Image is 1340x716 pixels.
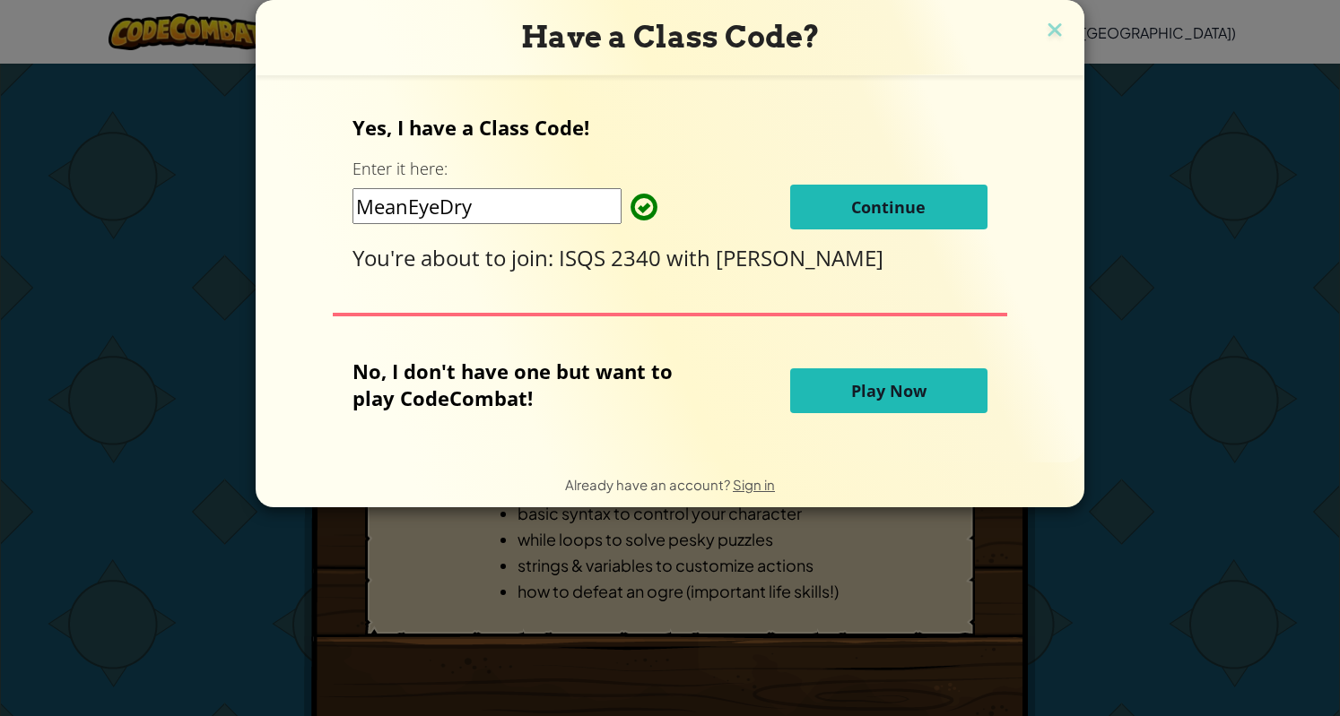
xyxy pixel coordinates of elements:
span: with [666,243,716,272]
label: Enter it here: [352,158,448,180]
a: Sign in [733,476,775,493]
p: Yes, I have a Class Code! [352,114,987,141]
button: Continue [790,185,988,229]
p: No, I don't have one but want to play CodeCombat! [352,358,700,411]
span: You're about to join: [352,243,559,272]
span: Have a Class Code? [521,19,820,55]
span: ISQS 2340 [559,243,666,272]
img: close icon [1043,18,1066,45]
span: Play Now [851,380,927,401]
span: Already have an account? [565,476,733,493]
button: Play Now [790,368,988,413]
span: Continue [851,196,926,218]
span: [PERSON_NAME] [716,243,883,272]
